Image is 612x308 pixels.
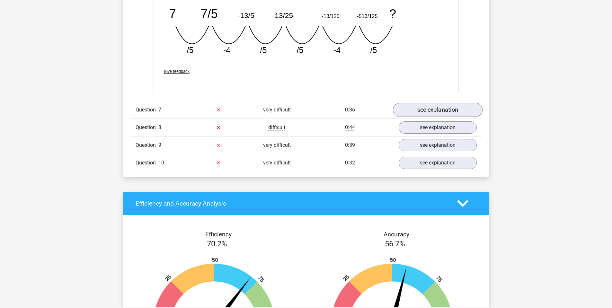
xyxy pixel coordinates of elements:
tspan: /5 [187,46,193,55]
span: very difficult [263,107,291,113]
span: 0:32 [345,160,355,166]
span: Question [136,124,158,131]
tspan: -4 [333,46,340,55]
a: see explanation [399,121,477,134]
h4: Efficiency [136,231,301,238]
span: 0:39 [345,142,355,148]
tspan: -513/125 [357,13,377,19]
tspan: -13/125 [322,13,339,19]
span: 10 [158,160,164,166]
tspan: 7/5 [200,7,217,21]
tspan: -13/25 [272,11,293,20]
tspan: ? [389,7,396,21]
tspan: /5 [297,46,303,55]
span: 0:36 [345,107,355,113]
a: see explanation [399,139,477,151]
span: Question [136,106,158,114]
a: see explanation [393,103,482,117]
span: Question [136,141,158,149]
span: difficult [268,124,285,131]
span: 0:44 [345,124,355,131]
span: very difficult [263,142,291,148]
tspan: 7 [169,7,176,21]
h4: Accuracy [314,231,479,238]
span: 56.7% [385,239,405,248]
span: 8 [158,124,161,130]
span: 70.2% [207,239,227,248]
tspan: -4 [223,46,230,55]
span: very difficult [263,160,291,166]
tspan: /5 [260,46,267,55]
tspan: -13/5 [237,11,254,20]
span: Give feedback [164,69,190,74]
h4: Efficiency and Accuracy Analysis [136,200,448,207]
span: 9 [158,142,161,148]
span: 7 [158,107,161,113]
a: see explanation [399,157,477,169]
span: Question [136,159,158,167]
tspan: /5 [370,46,377,55]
